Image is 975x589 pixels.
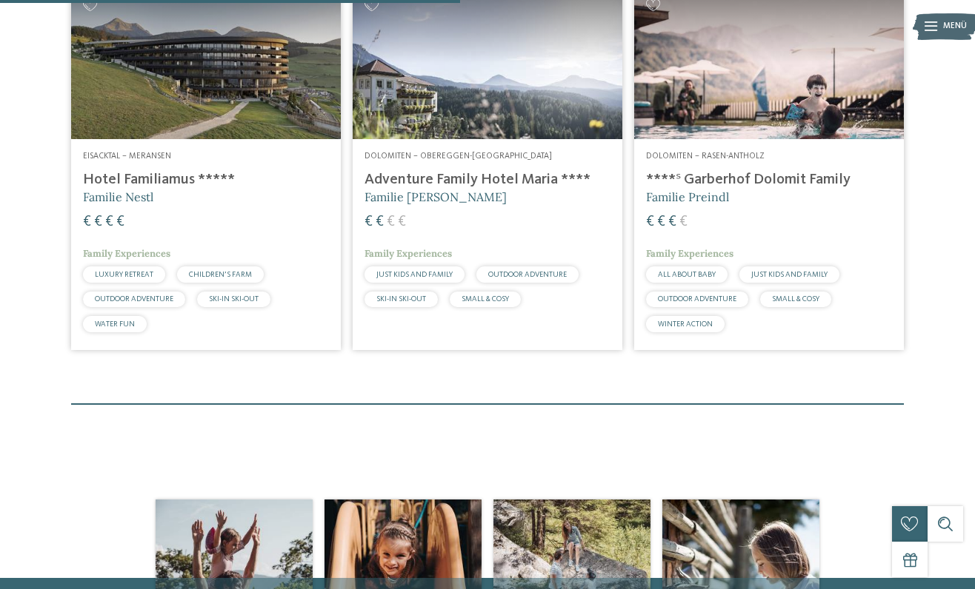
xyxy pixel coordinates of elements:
span: SKI-IN SKI-OUT [376,295,426,303]
span: € [679,215,688,229]
span: € [83,215,91,229]
span: ALL ABOUT BABY [658,271,716,278]
span: SMALL & COSY [462,295,509,303]
span: € [387,215,395,229]
span: Dolomiten – Obereggen-[GEOGRAPHIC_DATA] [365,152,552,161]
span: € [376,215,384,229]
span: Dolomiten – Rasen-Antholz [646,152,765,161]
span: € [116,215,124,229]
span: SMALL & COSY [772,295,819,303]
span: Familie [PERSON_NAME] [365,189,507,204]
span: OUTDOOR ADVENTURE [488,271,567,278]
span: € [668,215,676,229]
span: € [657,215,665,229]
span: SKI-IN SKI-OUT [209,295,259,303]
span: JUST KIDS AND FAMILY [751,271,828,278]
span: Family Experiences [83,247,170,260]
span: € [105,215,113,229]
h4: ****ˢ Garberhof Dolomit Family [646,171,892,189]
span: € [365,215,373,229]
span: Family Experiences [646,247,733,260]
span: CHILDREN’S FARM [189,271,252,278]
span: € [646,215,654,229]
h4: Adventure Family Hotel Maria **** [365,171,610,189]
span: OUTDOOR ADVENTURE [95,295,173,303]
span: € [398,215,406,229]
span: JUST KIDS AND FAMILY [376,271,453,278]
span: € [94,215,102,229]
span: WINTER ACTION [658,320,713,328]
span: Family Experiences [365,247,452,260]
span: Eisacktal – Meransen [83,152,171,161]
span: Familie Preindl [646,189,729,204]
span: LUXURY RETREAT [95,271,153,278]
span: WATER FUN [95,320,135,328]
span: OUTDOOR ADVENTURE [658,295,736,303]
span: Familie Nestl [83,189,153,204]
